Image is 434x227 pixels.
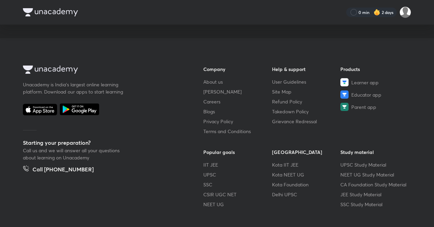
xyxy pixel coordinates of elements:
[340,90,409,99] a: Educator app
[351,79,379,86] span: Learner app
[272,66,341,73] h6: Help & support
[340,66,409,73] h6: Products
[340,148,409,156] h6: Study material
[23,8,78,16] img: Company Logo
[203,118,272,125] a: Privacy Policy
[23,66,181,75] a: Company Logo
[203,98,272,105] a: Careers
[203,88,272,95] a: [PERSON_NAME]
[203,161,272,168] a: IIT JEE
[23,139,181,147] h5: Starting your preparation?
[340,103,409,111] a: Parent app
[23,81,125,95] p: Unacademy is India’s largest online learning platform. Download our apps to start learning
[203,181,272,188] a: SSC
[272,118,341,125] a: Grievance Redressal
[23,147,125,161] p: Call us and we will answer all your questions about learning on Unacademy
[272,98,341,105] a: Refund Policy
[340,103,349,111] img: Parent app
[340,78,349,86] img: Learner app
[203,108,272,115] a: Blogs
[23,165,94,175] a: Call [PHONE_NUMBER]
[351,103,376,111] span: Parent app
[340,201,409,208] a: SSC Study Material
[203,191,272,198] a: CSIR UGC NET
[351,91,381,98] span: Educator app
[272,148,341,156] h6: [GEOGRAPHIC_DATA]
[272,78,341,85] a: User Guidelines
[203,128,272,135] a: Terms and Conditions
[340,171,409,178] a: NEET UG Study Material
[272,88,341,95] a: Site Map
[203,148,272,156] h6: Popular goals
[23,66,78,74] img: Company Logo
[203,171,272,178] a: UPSC
[340,191,409,198] a: JEE Study Material
[272,191,341,198] a: Delhi UPSC
[203,98,220,105] span: Careers
[272,171,341,178] a: Kota NEET UG
[32,165,94,175] h5: Call [PHONE_NUMBER]
[203,78,272,85] a: About us
[340,78,409,86] a: Learner app
[340,90,349,99] img: Educator app
[272,161,341,168] a: Kota IIT JEE
[203,66,272,73] h6: Company
[272,108,341,115] a: Takedown Policy
[374,9,380,16] img: streak
[340,161,409,168] a: UPSC Study Material
[340,181,409,188] a: CA Foundation Study Material
[399,6,411,18] img: Gaurav Chauhan
[203,201,272,208] a: NEET UG
[272,181,341,188] a: Kota Foundation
